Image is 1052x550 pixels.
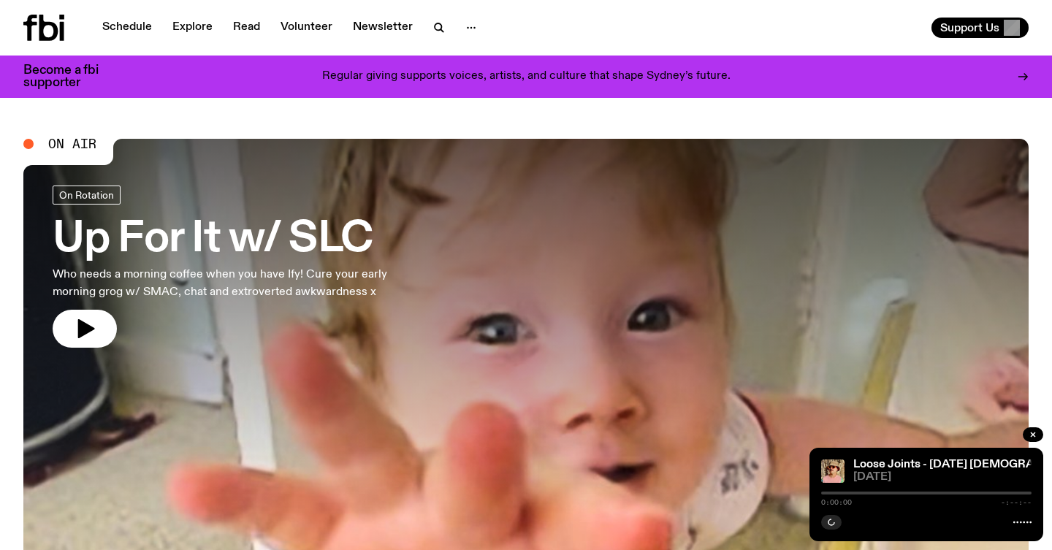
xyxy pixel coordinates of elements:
[344,18,422,38] a: Newsletter
[224,18,269,38] a: Read
[322,70,731,83] p: Regular giving supports voices, artists, and culture that shape Sydney’s future.
[53,186,427,348] a: Up For It w/ SLCWho needs a morning coffee when you have Ify! Cure your early morning grog w/ SMA...
[272,18,341,38] a: Volunteer
[48,137,96,150] span: On Air
[53,266,427,301] p: Who needs a morning coffee when you have Ify! Cure your early morning grog w/ SMAC, chat and extr...
[821,499,852,506] span: 0:00:00
[821,459,845,483] img: Tyson stands in front of a paperbark tree wearing orange sunglasses, a suede bucket hat and a pin...
[164,18,221,38] a: Explore
[59,189,114,200] span: On Rotation
[853,472,1032,483] span: [DATE]
[1001,499,1032,506] span: -:--:--
[94,18,161,38] a: Schedule
[931,18,1029,38] button: Support Us
[940,21,999,34] span: Support Us
[53,186,121,205] a: On Rotation
[53,219,427,260] h3: Up For It w/ SLC
[23,64,117,89] h3: Become a fbi supporter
